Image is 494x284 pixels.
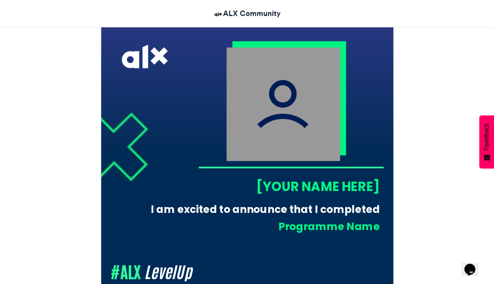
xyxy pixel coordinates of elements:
img: user_filled.png [226,47,340,161]
a: ALX Community [213,8,281,19]
button: Feedback - Show survey [479,115,494,168]
div: Programme Name [156,219,380,234]
img: ALX Community [213,9,223,19]
div: [YOUR NAME HERE] [198,177,379,195]
iframe: chat widget [461,253,486,276]
div: I am excited to announce that I completed [144,202,380,216]
span: Feedback [483,123,490,150]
